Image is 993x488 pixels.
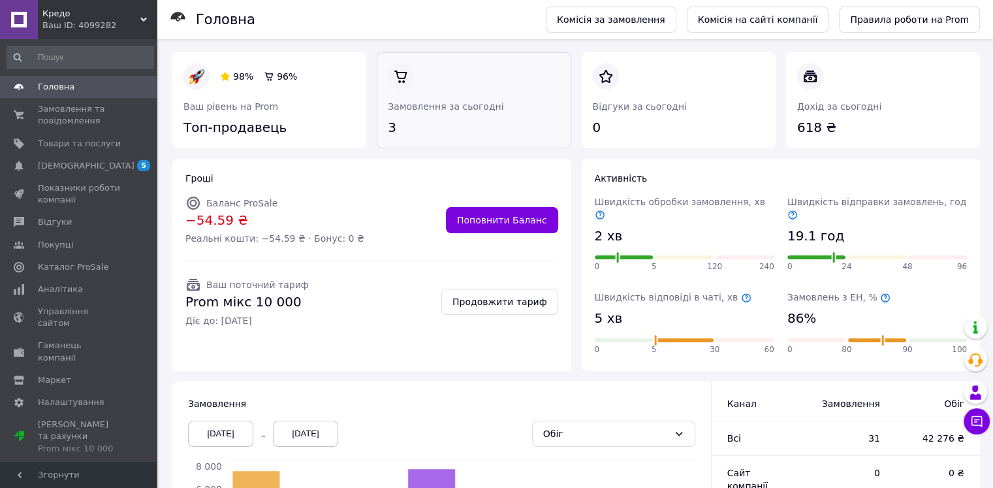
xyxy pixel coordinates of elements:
[38,182,121,206] span: Показники роботи компанії
[727,433,741,444] span: Всi
[38,138,121,150] span: Товари та послуги
[38,239,73,251] span: Покупці
[206,280,309,290] span: Ваш поточний тариф
[952,344,967,355] span: 100
[964,408,990,434] button: Чат з покупцем
[546,7,676,33] a: Комісія за замовлення
[787,344,793,355] span: 0
[42,20,157,31] div: Ваш ID: 4099282
[817,397,880,410] span: Замовлення
[7,46,154,69] input: Пошук
[764,344,774,355] span: 60
[185,211,364,230] span: −54.59 ₴
[42,8,140,20] span: Кредо
[38,103,121,127] span: Замовлення та повідомлення
[38,340,121,363] span: Гаманець компанії
[906,432,964,445] span: 42 276 ₴
[595,344,600,355] span: 0
[38,160,134,172] span: [DEMOGRAPHIC_DATA]
[906,397,964,410] span: Обіг
[595,261,600,272] span: 0
[687,7,829,33] a: Комісія на сайті компанії
[759,261,774,272] span: 240
[137,160,150,171] span: 5
[652,261,657,272] span: 5
[817,432,880,445] span: 31
[842,261,851,272] span: 24
[206,198,277,208] span: Баланс ProSale
[38,374,71,386] span: Маркет
[277,71,297,82] span: 96%
[839,7,980,33] a: Правила роботи на Prom
[38,306,121,329] span: Управління сайтом
[446,207,558,233] a: Поповнити Баланс
[787,227,844,246] span: 19.1 год
[38,419,121,455] span: [PERSON_NAME] та рахунки
[787,197,966,220] span: Швидкість відправки замовлень, год
[38,216,72,228] span: Відгуки
[185,173,213,184] span: Гроші
[906,466,964,480] span: 0 ₴
[902,261,912,272] span: 48
[38,261,108,273] span: Каталог ProSale
[595,173,648,184] span: Активність
[787,292,891,302] span: Замовлень з ЕН, %
[38,443,121,455] div: Prom мікс 10 000
[595,292,751,302] span: Швидкість відповіді в чаті, хв
[38,284,83,295] span: Аналітика
[38,81,74,93] span: Головна
[441,289,558,315] a: Продовжити тариф
[817,466,880,480] span: 0
[185,293,309,312] span: Prom мікс 10 000
[233,71,253,82] span: 98%
[196,461,222,472] tspan: 8 000
[196,12,255,27] h1: Головна
[842,344,851,355] span: 80
[273,421,338,447] div: [DATE]
[595,227,623,246] span: 2 хв
[185,232,364,245] span: Реальні кошти: −54.59 ₴ · Бонус: 0 ₴
[188,421,253,447] div: [DATE]
[710,344,719,355] span: 30
[787,309,816,328] span: 86%
[957,261,967,272] span: 96
[188,399,246,409] span: Замовлення
[902,344,912,355] span: 90
[707,261,722,272] span: 120
[185,314,309,327] span: Діє до: [DATE]
[595,309,623,328] span: 5 хв
[595,197,765,220] span: Швидкість обробки замовлення, хв
[652,344,657,355] span: 5
[543,427,669,441] div: Обіг
[38,397,104,408] span: Налаштування
[727,399,757,409] span: Канал
[787,261,793,272] span: 0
